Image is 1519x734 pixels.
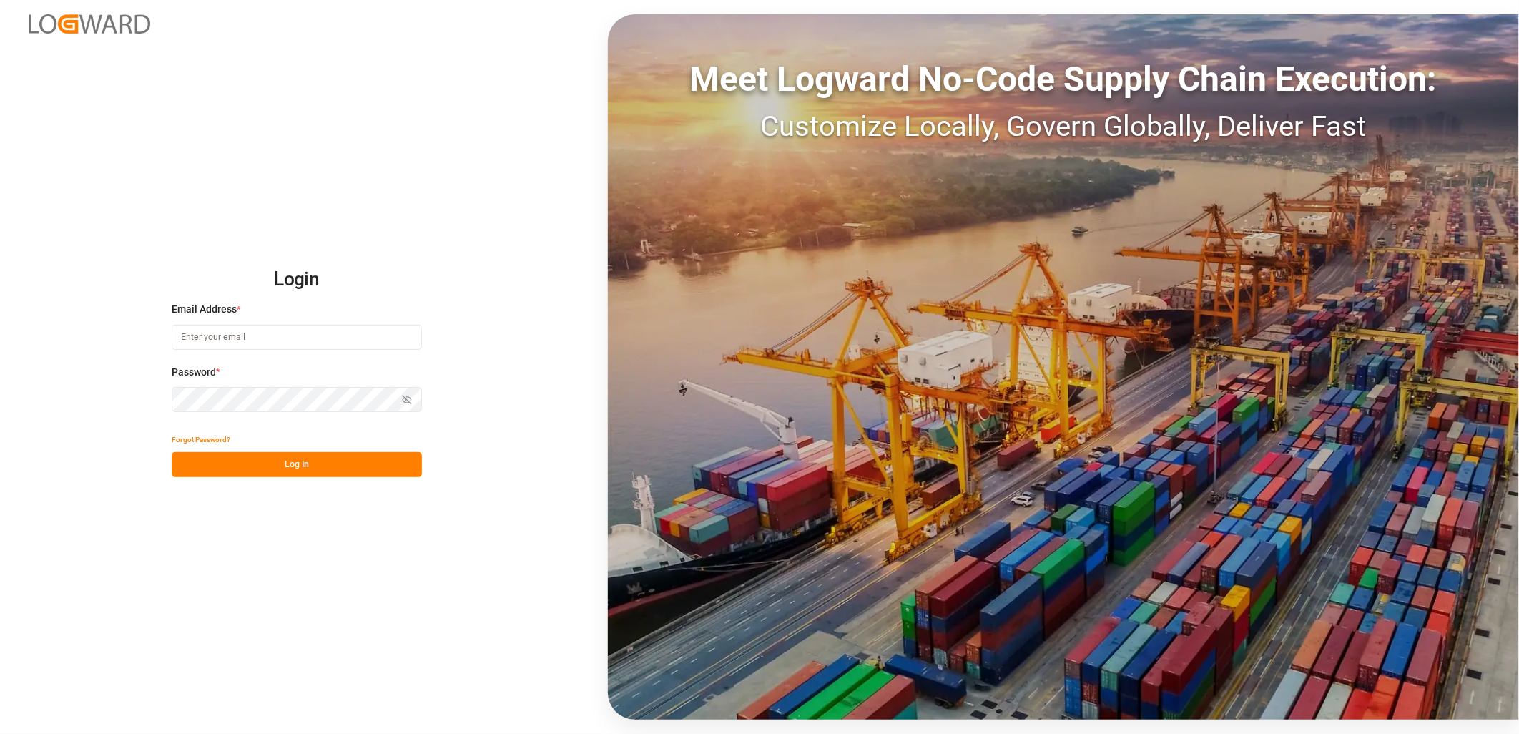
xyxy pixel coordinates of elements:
[608,105,1519,148] div: Customize Locally, Govern Globally, Deliver Fast
[172,365,216,380] span: Password
[608,54,1519,105] div: Meet Logward No-Code Supply Chain Execution:
[29,14,150,34] img: Logward_new_orange.png
[172,257,422,303] h2: Login
[172,452,422,477] button: Log In
[172,302,237,317] span: Email Address
[172,427,230,452] button: Forgot Password?
[172,325,422,350] input: Enter your email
